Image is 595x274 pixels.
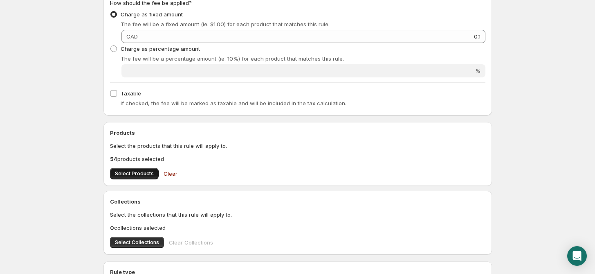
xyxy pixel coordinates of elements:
span: Taxable [121,90,141,97]
span: Clear [164,170,177,178]
b: 0 [110,224,114,231]
b: 54 [110,156,117,162]
button: Select Products [110,168,159,179]
h2: Collections [110,197,485,206]
p: The fee will be a percentage amount (ie. 10%) for each product that matches this rule. [121,54,485,63]
span: % [475,68,480,74]
div: Open Intercom Messenger [567,246,587,266]
span: If checked, the fee will be marked as taxable and will be included in the tax calculation. [121,100,346,106]
p: Select the collections that this rule will apply to. [110,211,485,219]
p: collections selected [110,224,485,232]
span: Select Products [115,170,154,177]
h2: Products [110,129,485,137]
span: Charge as percentage amount [121,45,200,52]
span: CAD [126,33,138,40]
p: Select the products that this rule will apply to. [110,142,485,150]
button: Clear [159,165,182,182]
span: Charge as fixed amount [121,11,183,18]
span: The fee will be a fixed amount (ie. $1.00) for each product that matches this rule. [121,21,330,27]
span: Select Collections [115,239,159,246]
button: Select Collections [110,237,164,248]
p: products selected [110,155,485,163]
